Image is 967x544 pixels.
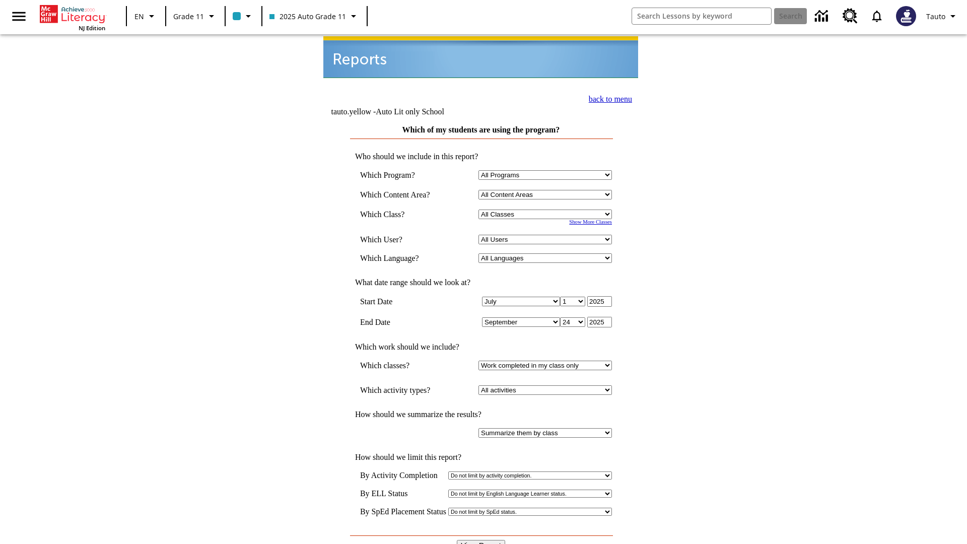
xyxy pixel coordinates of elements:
[402,125,560,134] a: Which of my students are using the program?
[350,410,612,419] td: How should we summarize the results?
[323,36,638,78] img: header
[360,210,445,219] td: Which Class?
[360,471,446,480] td: By Activity Completion
[360,317,445,327] td: End Date
[360,190,430,199] nobr: Which Content Area?
[589,95,632,103] a: back to menu
[837,3,864,30] a: Resource Center, Will open in new tab
[265,7,364,25] button: Class: 2025 Auto Grade 11, Select your class
[376,107,444,116] nobr: Auto Lit only School
[350,453,612,462] td: How should we limit this report?
[360,489,446,498] td: By ELL Status
[360,170,445,180] td: Which Program?
[360,235,445,244] td: Which User?
[229,7,258,25] button: Class color is light blue. Change class color
[632,8,771,24] input: search field
[360,361,445,370] td: Which classes?
[896,6,916,26] img: Avatar
[134,11,144,22] span: EN
[350,278,612,287] td: What date range should we look at?
[173,11,204,22] span: Grade 11
[569,219,612,225] a: Show More Classes
[864,3,890,29] a: Notifications
[922,7,963,25] button: Profile/Settings
[809,3,837,30] a: Data Center
[331,107,516,116] td: tauto.yellow -
[360,507,446,516] td: By SpEd Placement Status
[926,11,945,22] span: Tauto
[130,7,162,25] button: Language: EN, Select a language
[4,2,34,31] button: Open side menu
[350,343,612,352] td: Which work should we include?
[40,3,105,32] div: Home
[360,253,445,263] td: Which Language?
[890,3,922,29] button: Select a new avatar
[79,24,105,32] span: NJ Edition
[169,7,222,25] button: Grade: Grade 11, Select a grade
[360,385,445,395] td: Which activity types?
[269,11,346,22] span: 2025 Auto Grade 11
[350,152,612,161] td: Who should we include in this report?
[360,296,445,307] td: Start Date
